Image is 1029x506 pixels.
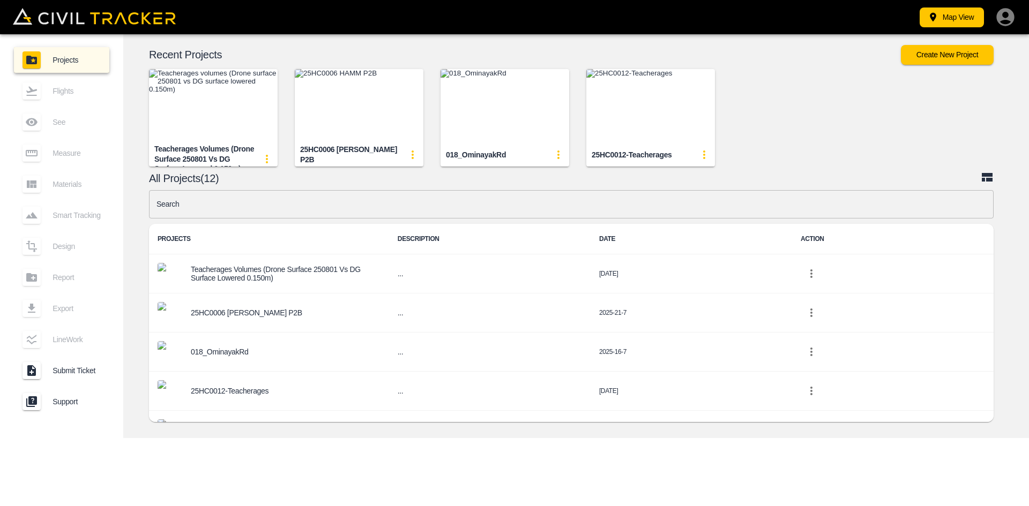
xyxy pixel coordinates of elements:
[295,69,423,144] img: 25HC0006 HAMM P2B
[591,224,792,254] th: DATE
[901,45,994,65] button: Create New Project
[191,387,269,395] p: 25HC0012-Teacherages
[591,333,792,372] td: 2025-16-7
[389,224,591,254] th: DESCRIPTION
[53,366,101,375] span: Submit Ticket
[191,265,381,283] p: Teacherages volumes (Drone surface 250801 vs DG surface lowered 0.150m)
[256,148,278,170] button: update-card-details
[300,145,402,164] div: 25HC0006 [PERSON_NAME] P2B
[14,358,109,383] a: Submit Ticket
[158,341,185,362] img: project-image
[398,384,582,398] h6: ...
[158,380,185,402] img: project-image
[149,69,278,144] img: Teacherages volumes (Drone surface 250801 vs DG surface lowered 0.150m)
[592,150,672,160] div: 25HC0012-Teacherages
[591,293,792,333] td: 2025-21-7
[441,69,569,144] img: 018_OminayakRd
[158,419,185,441] img: project-image
[149,50,901,59] p: Recent Projects
[14,389,109,414] a: Support
[586,69,715,144] img: 25HC0012-Teacherages
[591,254,792,293] td: [DATE]
[158,302,185,323] img: project-image
[154,144,256,174] div: Teacherages volumes (Drone surface 250801 vs DG surface lowered 0.150m)
[398,267,582,281] h6: ...
[149,224,389,254] th: PROJECTS
[191,348,248,356] p: 018_OminayakRd
[446,150,506,160] div: 018_OminayakRd
[53,56,101,64] span: Projects
[149,174,981,183] p: All Projects(12)
[402,144,423,165] button: update-card-details
[158,263,185,284] img: project-image
[13,8,176,25] img: Civil Tracker
[398,306,582,320] h6: ...
[191,308,302,317] p: 25HC0006 [PERSON_NAME] P2B
[792,224,994,254] th: ACTION
[591,372,792,411] td: [DATE]
[398,345,582,359] h6: ...
[548,144,569,165] button: update-card-details
[14,47,109,73] a: Projects
[694,144,715,165] button: update-card-details
[53,397,101,406] span: Support
[591,411,792,450] td: [DATE]
[920,7,984,27] button: Map View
